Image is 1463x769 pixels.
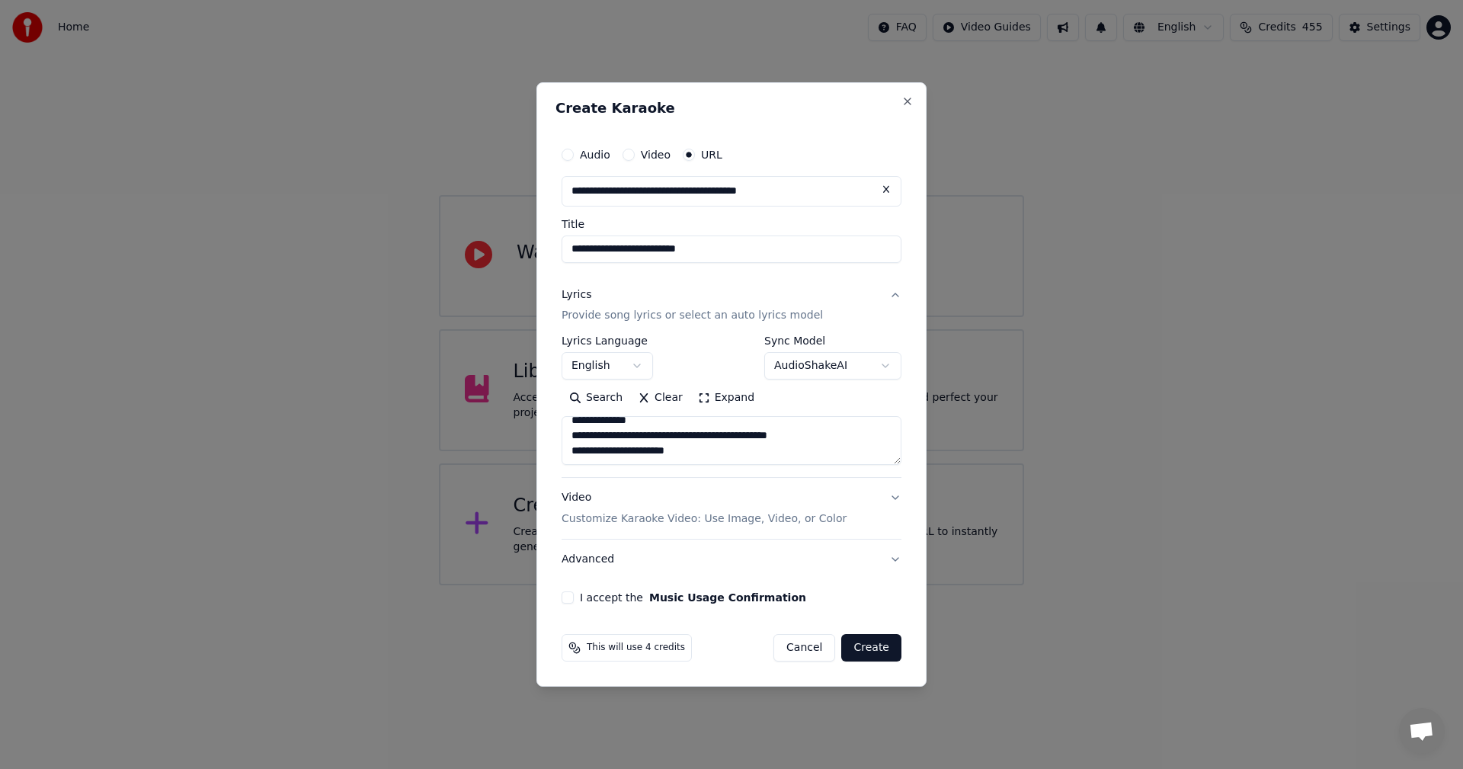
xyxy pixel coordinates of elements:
label: Sync Model [764,336,901,347]
label: Audio [580,149,610,160]
span: This will use 4 credits [587,642,685,654]
button: I accept the [649,592,806,603]
label: URL [701,149,722,160]
button: Create [841,634,901,662]
p: Customize Karaoke Video: Use Image, Video, or Color [562,511,847,527]
div: Lyrics [562,287,591,303]
button: Advanced [562,540,901,579]
label: Title [562,219,901,229]
p: Provide song lyrics or select an auto lyrics model [562,309,823,324]
button: Cancel [773,634,835,662]
button: Search [562,386,630,411]
button: Clear [630,386,690,411]
button: VideoCustomize Karaoke Video: Use Image, Video, or Color [562,479,901,540]
h2: Create Karaoke [555,101,908,115]
button: LyricsProvide song lyrics or select an auto lyrics model [562,275,901,336]
button: Expand [690,386,762,411]
label: Video [641,149,671,160]
label: Lyrics Language [562,336,653,347]
div: LyricsProvide song lyrics or select an auto lyrics model [562,336,901,478]
div: Video [562,491,847,527]
label: I accept the [580,592,806,603]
